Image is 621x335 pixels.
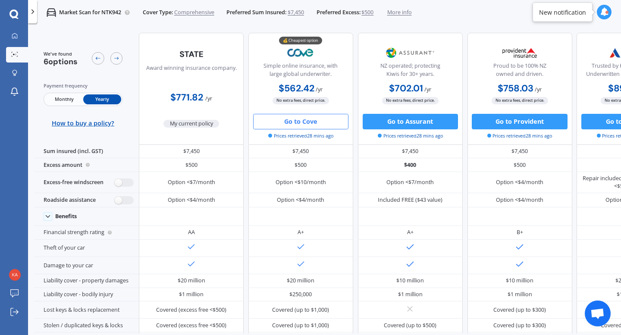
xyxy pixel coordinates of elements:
span: My current policy [163,120,219,128]
div: Option <$4/month [168,196,215,204]
p: Market Scan for NTK942 [59,9,121,16]
button: Go to Cove [253,114,348,129]
div: Damage to your car [34,257,139,274]
span: / yr [316,86,323,93]
b: $562.42 [279,82,314,94]
span: Preferred Excess: [317,9,361,16]
div: 💰 Cheapest option [279,37,322,44]
span: / yr [424,86,431,93]
div: Covered (up to $500) [384,322,436,329]
div: Benefits [55,213,77,220]
span: $500 [361,9,373,16]
img: Assurant.png [385,43,436,63]
div: Proud to be 100% NZ owned and driven. [474,62,565,81]
div: Option <$7/month [386,178,434,186]
div: Theft of your car [34,240,139,257]
span: Monthly [45,94,83,104]
div: Option <$4/month [496,178,543,186]
div: AA [188,229,195,236]
span: Cover Type: [143,9,173,16]
span: No extra fees, direct price. [273,97,329,104]
div: $500 [467,158,572,172]
div: $500 [248,158,353,172]
div: Excess amount [34,158,139,172]
span: Comprehensive [174,9,214,16]
div: Simple online insurance, with large global underwriter. [255,62,346,81]
div: Stolen / duplicated keys & locks [34,319,139,332]
img: d3728c11970ca307b4de996b445faba9 [9,269,21,281]
span: We've found [44,50,78,57]
span: Prices retrieved 28 mins ago [268,132,333,139]
div: Option <$4/month [277,196,324,204]
div: Lost keys & locks replacement [34,301,139,319]
div: Covered (up to $1,000) [272,322,329,329]
div: $1 million [508,291,532,298]
div: Liability cover - property damages [34,274,139,288]
div: Open chat [585,301,611,326]
div: Payment frequency [44,82,123,90]
span: / yr [535,86,542,93]
div: Covered (up to $300) [493,322,546,329]
span: Preferred Sum Insured: [226,9,286,16]
div: $7,450 [139,145,244,159]
span: No extra fees, direct price. [492,97,548,104]
div: Covered (up to $300) [493,306,546,314]
div: Roadside assistance [34,193,139,207]
img: State-text-1.webp [166,45,217,63]
div: $500 [139,158,244,172]
span: How to buy a policy? [52,119,114,127]
div: Covered (up to $1,000) [272,306,329,314]
div: Option <$10/month [276,178,326,186]
span: $7,450 [288,9,304,16]
div: $1 million [398,291,423,298]
span: No extra fees, direct price. [382,97,439,104]
span: Yearly [83,94,121,104]
div: Included FREE ($43 value) [378,196,442,204]
div: $1 million [179,291,204,298]
div: Financial strength rating [34,226,139,240]
span: Prices retrieved 28 mins ago [487,132,552,139]
b: $758.03 [498,82,533,94]
div: $10 million [506,277,533,285]
div: Sum insured (incl. GST) [34,145,139,159]
div: $20 million [287,277,314,285]
img: Provident.png [494,43,546,63]
div: $7,450 [248,145,353,159]
div: Excess-free windscreen [34,172,139,194]
div: New notification [539,8,586,16]
div: $10 million [396,277,424,285]
span: / yr [205,95,212,102]
div: $7,450 [467,145,572,159]
div: $250,000 [289,291,312,298]
div: Award winning insurance company. [146,64,237,84]
button: Go to Provident [472,114,567,129]
span: More info [387,9,412,16]
span: 6 options [44,56,78,67]
div: A+ [298,229,304,236]
button: Go to Assurant [363,114,458,129]
b: $771.82 [170,91,203,103]
div: $400 [358,158,463,172]
img: car.f15378c7a67c060ca3f3.svg [47,8,56,17]
div: B+ [517,229,523,236]
div: $20 million [178,277,205,285]
img: Cove.webp [275,43,326,63]
b: $702.01 [389,82,423,94]
div: Covered (excess free <$500) [156,322,226,329]
span: Prices retrieved 28 mins ago [378,132,443,139]
div: Option <$7/month [168,178,215,186]
div: Covered (excess free <$500) [156,306,226,314]
div: $7,450 [358,145,463,159]
div: NZ operated; protecting Kiwis for 30+ years. [364,62,456,81]
div: A+ [407,229,414,236]
div: Liability cover - bodily injury [34,288,139,302]
div: Option <$4/month [496,196,543,204]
